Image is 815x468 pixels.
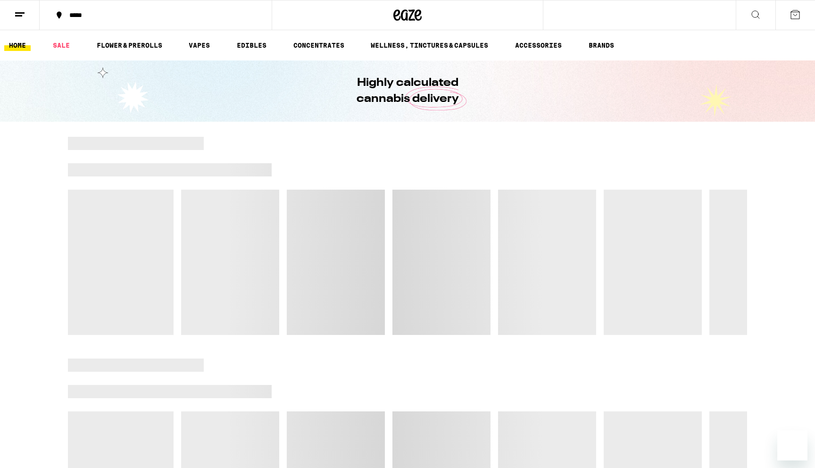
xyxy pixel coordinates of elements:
a: SALE [48,40,75,51]
h1: Highly calculated cannabis delivery [330,75,485,107]
a: ACCESSORIES [510,40,566,51]
a: FLOWER & PREROLLS [92,40,167,51]
a: WELLNESS, TINCTURES & CAPSULES [366,40,493,51]
a: EDIBLES [232,40,271,51]
a: CONCENTRATES [289,40,349,51]
iframe: Button to launch messaging window [777,430,807,460]
a: VAPES [184,40,215,51]
a: BRANDS [584,40,619,51]
a: HOME [4,40,31,51]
